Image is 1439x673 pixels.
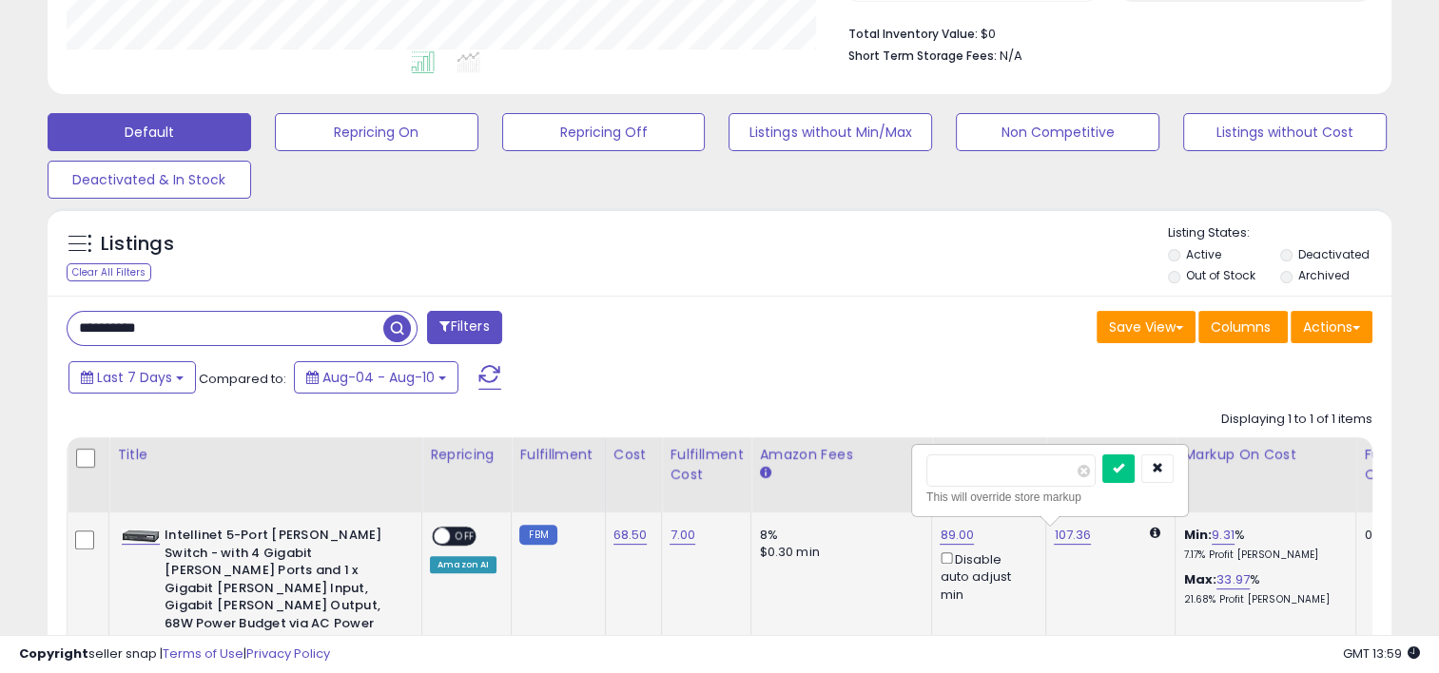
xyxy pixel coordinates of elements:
[101,231,174,258] h5: Listings
[1291,311,1372,343] button: Actions
[1364,527,1423,544] div: 0
[519,525,556,545] small: FBM
[759,527,917,544] div: 8%
[1183,526,1212,544] b: Min:
[940,548,1031,604] div: Disable auto adjust min
[19,645,330,663] div: seller snap | |
[759,465,770,482] small: Amazon Fees.
[1168,224,1391,242] p: Listing States:
[613,526,648,545] a: 68.50
[847,21,1358,44] li: $0
[1186,246,1221,262] label: Active
[97,368,172,387] span: Last 7 Days
[956,113,1159,151] button: Non Competitive
[1298,246,1370,262] label: Deactivated
[1212,526,1235,545] a: 9.31
[1221,411,1372,429] div: Displaying 1 to 1 of 1 items
[1054,526,1091,545] a: 107.36
[163,644,243,663] a: Terms of Use
[1183,548,1341,562] p: 7.17% Profit [PERSON_NAME]
[940,526,974,545] a: 89.00
[48,113,251,151] button: Default
[670,445,743,485] div: Fulfillment Cost
[613,445,654,465] div: Cost
[275,113,478,151] button: Repricing On
[1150,527,1160,539] i: Calculated using Dynamic Max Price.
[759,445,924,465] div: Amazon Fees
[1183,445,1348,465] div: Markup on Cost
[1183,593,1341,606] p: 21.68% Profit [PERSON_NAME]
[1176,437,1356,512] th: The percentage added to the cost of goods (COGS) that forms the calculator for Min & Max prices.
[759,544,917,561] div: $0.30 min
[450,529,480,545] span: OFF
[246,644,330,663] a: Privacy Policy
[1364,445,1429,485] div: Fulfillable Quantity
[322,368,435,387] span: Aug-04 - Aug-10
[427,311,501,344] button: Filters
[430,556,496,573] div: Amazon AI
[1343,644,1420,663] span: 2025-08-18 13:59 GMT
[1198,311,1288,343] button: Columns
[68,361,196,394] button: Last 7 Days
[1216,570,1250,589] a: 33.97
[48,161,251,199] button: Deactivated & In Stock
[430,445,503,465] div: Repricing
[847,48,996,64] b: Short Term Storage Fees:
[122,529,160,543] img: 31dG6rFVZXL._SL40_.jpg
[199,370,286,388] span: Compared to:
[519,445,596,465] div: Fulfillment
[1097,311,1196,343] button: Save View
[847,26,977,42] b: Total Inventory Value:
[19,644,88,663] strong: Copyright
[670,526,695,545] a: 7.00
[1211,317,1271,336] span: Columns
[1298,267,1350,283] label: Archived
[1186,267,1255,283] label: Out of Stock
[1183,570,1216,588] b: Max:
[1183,527,1341,562] div: %
[926,488,1174,507] div: This will override store markup
[117,445,414,465] div: Title
[1183,113,1387,151] button: Listings without Cost
[999,47,1021,65] span: N/A
[502,113,706,151] button: Repricing Off
[294,361,458,394] button: Aug-04 - Aug-10
[729,113,932,151] button: Listings without Min/Max
[1183,571,1341,606] div: %
[67,263,151,281] div: Clear All Filters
